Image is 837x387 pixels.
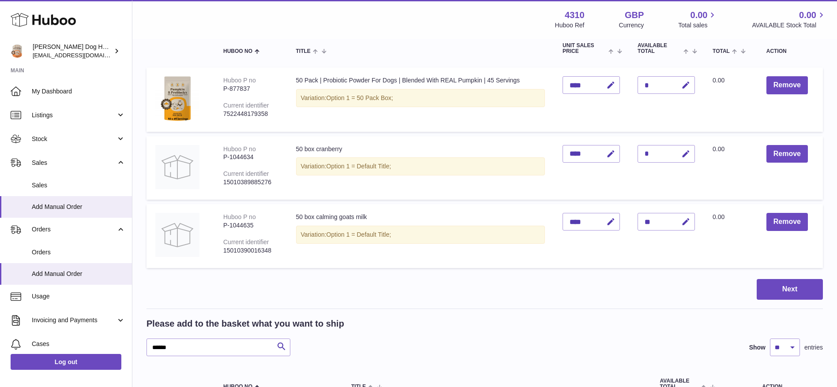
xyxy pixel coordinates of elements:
td: 50 box calming goats milk [287,204,554,268]
span: Huboo no [223,48,252,54]
span: Add Manual Order [32,203,125,211]
div: Huboo P no [223,145,256,153]
span: Option 1 = 50 Pack Box; [327,94,393,101]
button: Next [757,279,823,300]
button: Remove [766,213,808,231]
td: 50 box cranberry [287,136,554,200]
strong: GBP [625,9,644,21]
div: Variation: [296,157,545,175]
span: Option 1 = Default Title; [327,163,391,170]
div: Current identifier [223,102,269,109]
span: 0.00 [799,9,816,21]
span: 0.00 [713,213,724,220]
span: Sales [32,181,125,190]
button: Remove [766,76,808,94]
span: Unit Sales Price [563,43,606,54]
span: 0.00 [691,9,708,21]
span: [EMAIL_ADDRESS][DOMAIN_NAME] [33,52,130,59]
strong: 4310 [565,9,585,21]
span: Add Manual Order [32,270,125,278]
div: 7522448179358 [223,110,278,118]
span: Orders [32,225,116,234]
div: [PERSON_NAME] Dog House [33,43,112,60]
span: Total [713,48,730,54]
div: 15010389885276 [223,178,278,186]
div: P-1044635 [223,221,278,230]
span: Option 1 = Default Title; [327,231,391,238]
div: Currency [619,21,644,30]
span: My Dashboard [32,87,125,96]
div: P-1044634 [223,153,278,161]
span: Sales [32,159,116,167]
span: Title [296,48,311,54]
span: Orders [32,248,125,257]
a: 0.00 AVAILABLE Stock Total [752,9,826,30]
img: 50 box cranberry [155,145,199,189]
div: P-877837 [223,85,278,93]
div: Huboo P no [223,213,256,220]
span: 0.00 [713,145,724,153]
h2: Please add to the basket what you want to ship [146,318,344,330]
img: internalAdmin-4310@internal.huboo.com [11,45,24,58]
span: AVAILABLE Stock Total [752,21,826,30]
img: 50 box calming goats milk [155,213,199,257]
span: Stock [32,135,116,143]
span: Listings [32,111,116,119]
span: 0.00 [713,77,724,84]
span: entries [804,343,823,352]
div: Variation: [296,89,545,107]
span: Usage [32,292,125,301]
div: Current identifier [223,170,269,177]
span: Invoicing and Payments [32,316,116,324]
div: Action [766,48,814,54]
div: Huboo Ref [555,21,585,30]
span: Cases [32,340,125,348]
a: 0.00 Total sales [678,9,717,30]
label: Show [749,343,766,352]
td: 50 Pack | Probiotic Powder For Dogs | Blended With REAL Pumpkin | 45 Servings [287,67,554,131]
span: AVAILABLE Total [638,43,681,54]
div: Current identifier [223,238,269,246]
div: Huboo P no [223,77,256,84]
a: Log out [11,354,121,370]
span: Total sales [678,21,717,30]
div: 15010390016348 [223,246,278,255]
img: 50 Pack | Probiotic Powder For Dogs | Blended With REAL Pumpkin | 45 Servings [155,76,199,121]
div: Variation: [296,226,545,244]
button: Remove [766,145,808,163]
